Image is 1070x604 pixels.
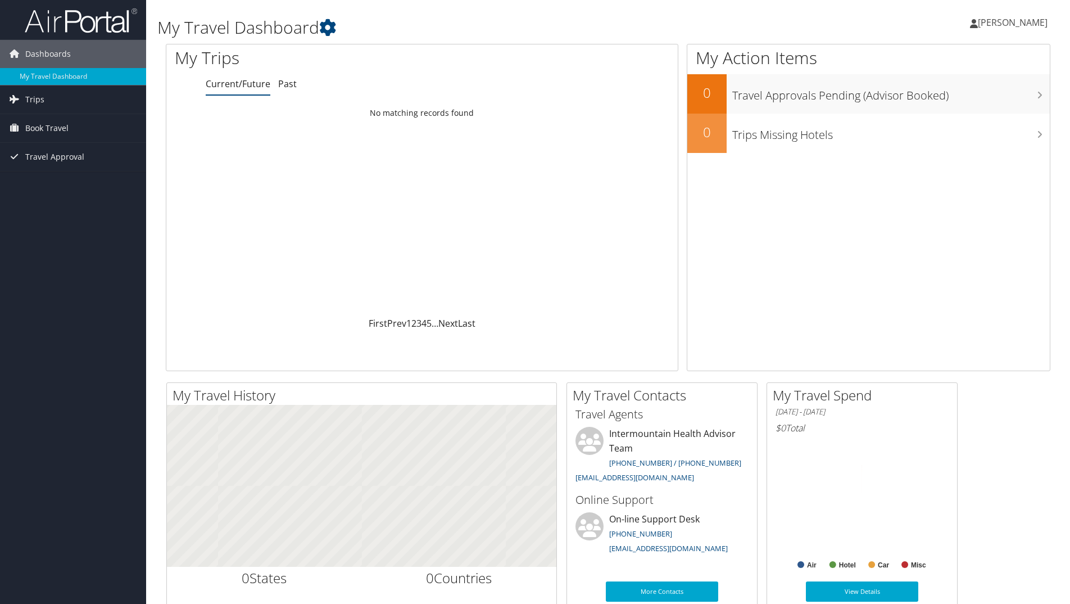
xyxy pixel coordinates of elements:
[575,472,694,483] a: [EMAIL_ADDRESS][DOMAIN_NAME]
[839,561,856,569] text: Hotel
[687,83,727,102] h2: 0
[369,317,387,330] a: First
[807,561,817,569] text: Air
[278,78,297,90] a: Past
[776,407,949,417] h6: [DATE] - [DATE]
[175,569,353,588] h2: States
[242,569,250,587] span: 0
[573,386,757,405] h2: My Travel Contacts
[25,85,44,114] span: Trips
[25,40,71,68] span: Dashboards
[421,317,427,330] a: 4
[426,569,434,587] span: 0
[773,386,957,405] h2: My Travel Spend
[166,103,678,123] td: No matching records found
[575,407,749,422] h3: Travel Agents
[25,143,84,171] span: Travel Approval
[776,422,786,434] span: $0
[175,46,456,70] h1: My Trips
[206,78,270,90] a: Current/Future
[732,82,1050,103] h3: Travel Approvals Pending (Advisor Booked)
[606,582,718,602] a: More Contacts
[387,317,406,330] a: Prev
[878,561,889,569] text: Car
[25,114,69,142] span: Book Travel
[570,427,754,487] li: Intermountain Health Advisor Team
[458,317,475,330] a: Last
[687,123,727,142] h2: 0
[609,529,672,539] a: [PHONE_NUMBER]
[416,317,421,330] a: 3
[157,16,758,39] h1: My Travel Dashboard
[438,317,458,330] a: Next
[687,74,1050,114] a: 0Travel Approvals Pending (Advisor Booked)
[609,458,741,468] a: [PHONE_NUMBER] / [PHONE_NUMBER]
[687,114,1050,153] a: 0Trips Missing Hotels
[432,317,438,330] span: …
[776,422,949,434] h6: Total
[609,543,728,553] a: [EMAIL_ADDRESS][DOMAIN_NAME]
[575,492,749,508] h3: Online Support
[25,7,137,34] img: airportal-logo.png
[687,46,1050,70] h1: My Action Items
[570,512,754,558] li: On-line Support Desk
[732,121,1050,143] h3: Trips Missing Hotels
[806,582,918,602] a: View Details
[427,317,432,330] a: 5
[173,386,556,405] h2: My Travel History
[978,16,1048,29] span: [PERSON_NAME]
[911,561,926,569] text: Misc
[370,569,548,588] h2: Countries
[970,6,1059,39] a: [PERSON_NAME]
[406,317,411,330] a: 1
[411,317,416,330] a: 2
